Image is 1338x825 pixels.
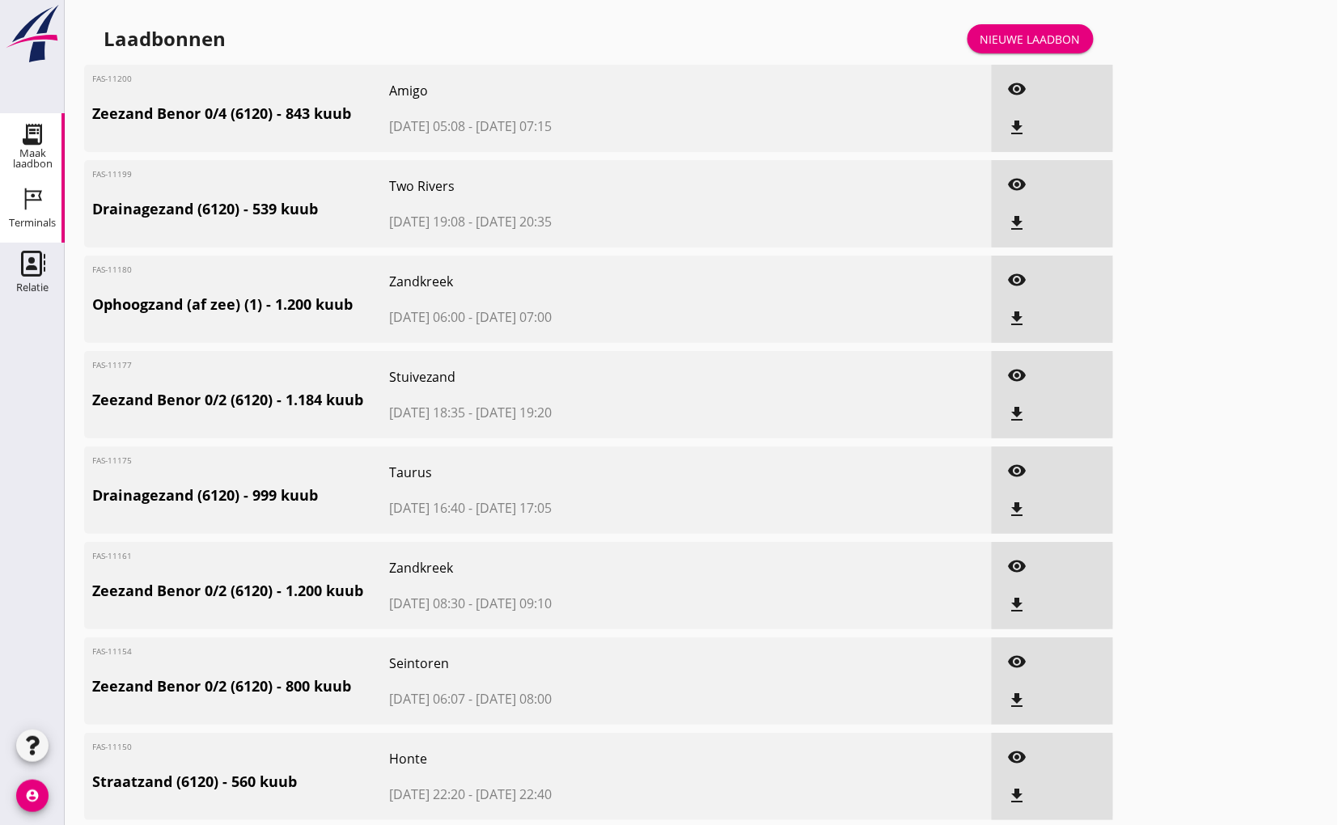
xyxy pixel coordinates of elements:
div: Nieuwe laadbon [980,31,1081,48]
i: file_download [1008,500,1027,519]
span: Zeezand Benor 0/2 (6120) - 1.200 kuub [92,580,389,602]
i: file_download [1008,691,1027,710]
i: file_download [1008,595,1027,615]
span: FAS-11180 [92,264,138,276]
span: Ophoogzand (af zee) (1) - 1.200 kuub [92,294,389,315]
span: [DATE] 05:08 - [DATE] 07:15 [389,116,760,136]
div: Terminals [9,218,56,228]
span: FAS-11150 [92,741,138,753]
span: FAS-11199 [92,168,138,180]
span: [DATE] 18:35 - [DATE] 19:20 [389,403,760,422]
i: file_download [1008,404,1027,424]
span: Zeezand Benor 0/2 (6120) - 800 kuub [92,675,389,697]
span: Straatzand (6120) - 560 kuub [92,771,389,793]
span: Honte [389,749,760,768]
img: logo-small.a267ee39.svg [3,4,61,64]
i: visibility [1008,175,1027,194]
span: FAS-11177 [92,359,138,371]
span: Drainagezand (6120) - 539 kuub [92,198,389,220]
span: [DATE] 22:20 - [DATE] 22:40 [389,785,760,804]
span: [DATE] 16:40 - [DATE] 17:05 [389,498,760,518]
i: file_download [1008,118,1027,137]
i: visibility [1008,366,1027,385]
i: file_download [1008,309,1027,328]
span: Amigo [389,81,760,100]
span: Zeezand Benor 0/2 (6120) - 1.184 kuub [92,389,389,411]
span: Drainagezand (6120) - 999 kuub [92,484,389,506]
span: [DATE] 06:00 - [DATE] 07:00 [389,307,760,327]
span: FAS-11200 [92,73,138,85]
span: FAS-11161 [92,550,138,562]
span: [DATE] 19:08 - [DATE] 20:35 [389,212,760,231]
span: Zandkreek [389,558,760,577]
i: visibility [1008,747,1027,767]
span: Two Rivers [389,176,760,196]
i: file_download [1008,214,1027,233]
span: Zandkreek [389,272,760,291]
i: visibility [1008,556,1027,576]
span: FAS-11154 [92,645,138,658]
i: visibility [1008,79,1027,99]
i: file_download [1008,786,1027,806]
span: FAS-11175 [92,455,138,467]
i: account_circle [16,780,49,812]
span: [DATE] 08:30 - [DATE] 09:10 [389,594,760,613]
span: Stuivezand [389,367,760,387]
div: Laadbonnen [104,26,226,52]
div: Relatie [16,282,49,293]
i: visibility [1008,461,1027,480]
i: visibility [1008,652,1027,671]
i: visibility [1008,270,1027,290]
span: Taurus [389,463,760,482]
span: [DATE] 06:07 - [DATE] 08:00 [389,689,760,709]
span: Seintoren [389,654,760,673]
a: Nieuwe laadbon [968,24,1094,53]
span: Zeezand Benor 0/4 (6120) - 843 kuub [92,103,389,125]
